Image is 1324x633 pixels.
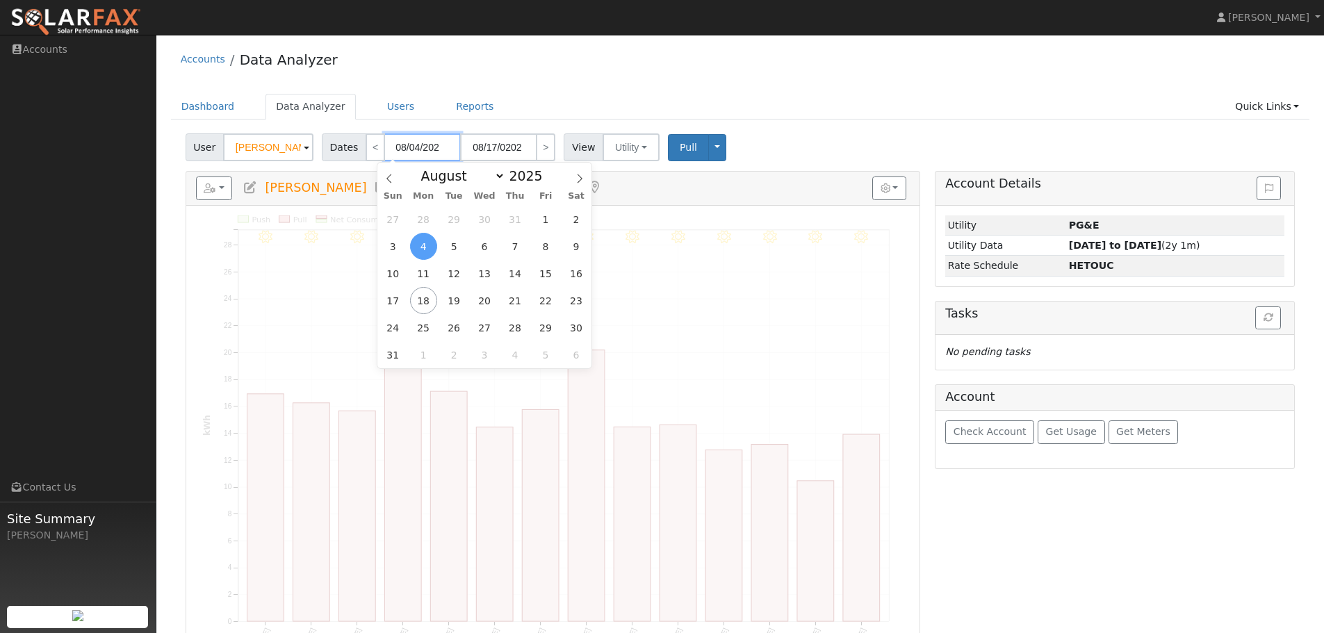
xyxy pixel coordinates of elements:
[502,260,529,287] span: August 14, 2025
[1116,426,1170,437] span: Get Meters
[1069,220,1100,231] strong: ID: 17189162, authorized: 08/18/25
[561,192,591,201] span: Sat
[562,287,589,314] span: August 23, 2025
[379,233,407,260] span: August 3, 2025
[945,420,1034,444] button: Check Account
[410,341,437,368] span: September 1, 2025
[532,260,559,287] span: August 15, 2025
[469,192,500,201] span: Wed
[1069,240,1161,251] strong: [DATE] to [DATE]
[7,509,149,528] span: Site Summary
[410,260,437,287] span: August 11, 2025
[439,192,469,201] span: Tue
[379,287,407,314] span: August 17, 2025
[530,192,561,201] span: Fri
[945,390,995,404] h5: Account
[446,94,504,120] a: Reports
[366,133,385,161] a: <
[243,181,258,195] a: Edit User (35671)
[668,134,709,161] button: Pull
[171,94,245,120] a: Dashboard
[265,181,366,195] span: [PERSON_NAME]
[502,341,529,368] span: September 4, 2025
[502,206,529,233] span: July 31, 2025
[680,142,697,153] span: Pull
[945,306,1284,321] h5: Tasks
[441,260,468,287] span: August 12, 2025
[441,314,468,341] span: August 26, 2025
[1255,306,1281,330] button: Refresh
[1257,176,1281,200] button: Issue History
[502,233,529,260] span: August 7, 2025
[410,206,437,233] span: July 28, 2025
[410,314,437,341] span: August 25, 2025
[945,215,1066,236] td: Utility
[532,233,559,260] span: August 8, 2025
[562,341,589,368] span: September 6, 2025
[181,54,225,65] a: Accounts
[265,94,356,120] a: Data Analyzer
[186,133,224,161] span: User
[7,528,149,543] div: [PERSON_NAME]
[1109,420,1179,444] button: Get Meters
[441,206,468,233] span: July 29, 2025
[471,314,498,341] span: August 27, 2025
[72,610,83,621] img: retrieve
[441,341,468,368] span: September 2, 2025
[1046,426,1097,437] span: Get Usage
[410,233,437,260] span: August 4, 2025
[471,341,498,368] span: September 3, 2025
[1038,420,1105,444] button: Get Usage
[471,260,498,287] span: August 13, 2025
[945,346,1030,357] i: No pending tasks
[562,233,589,260] span: August 9, 2025
[408,192,439,201] span: Mon
[471,233,498,260] span: August 6, 2025
[587,181,603,195] a: Map
[945,176,1284,191] h5: Account Details
[945,236,1066,256] td: Utility Data
[379,206,407,233] span: July 27, 2025
[505,168,555,183] input: Year
[502,314,529,341] span: August 28, 2025
[536,133,555,161] a: >
[945,256,1066,276] td: Rate Schedule
[379,341,407,368] span: August 31, 2025
[223,133,313,161] input: Select a User
[532,287,559,314] span: August 22, 2025
[322,133,366,161] span: Dates
[10,8,141,37] img: SolarFax
[532,314,559,341] span: August 29, 2025
[471,206,498,233] span: July 30, 2025
[532,341,559,368] span: September 5, 2025
[954,426,1027,437] span: Check Account
[441,233,468,260] span: August 5, 2025
[1225,94,1309,120] a: Quick Links
[1069,240,1200,251] span: (2y 1m)
[377,94,425,120] a: Users
[379,260,407,287] span: August 10, 2025
[562,206,589,233] span: August 2, 2025
[502,287,529,314] span: August 21, 2025
[441,287,468,314] span: August 19, 2025
[500,192,530,201] span: Thu
[1228,12,1309,23] span: [PERSON_NAME]
[562,314,589,341] span: August 30, 2025
[410,287,437,314] span: August 18, 2025
[532,206,559,233] span: August 1, 2025
[377,192,408,201] span: Sun
[564,133,603,161] span: View
[374,181,389,195] a: Multi-Series Graph
[414,167,505,184] select: Month
[240,51,338,68] a: Data Analyzer
[471,287,498,314] span: August 20, 2025
[562,260,589,287] span: August 16, 2025
[603,133,660,161] button: Utility
[379,314,407,341] span: August 24, 2025
[1069,260,1114,271] strong: H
